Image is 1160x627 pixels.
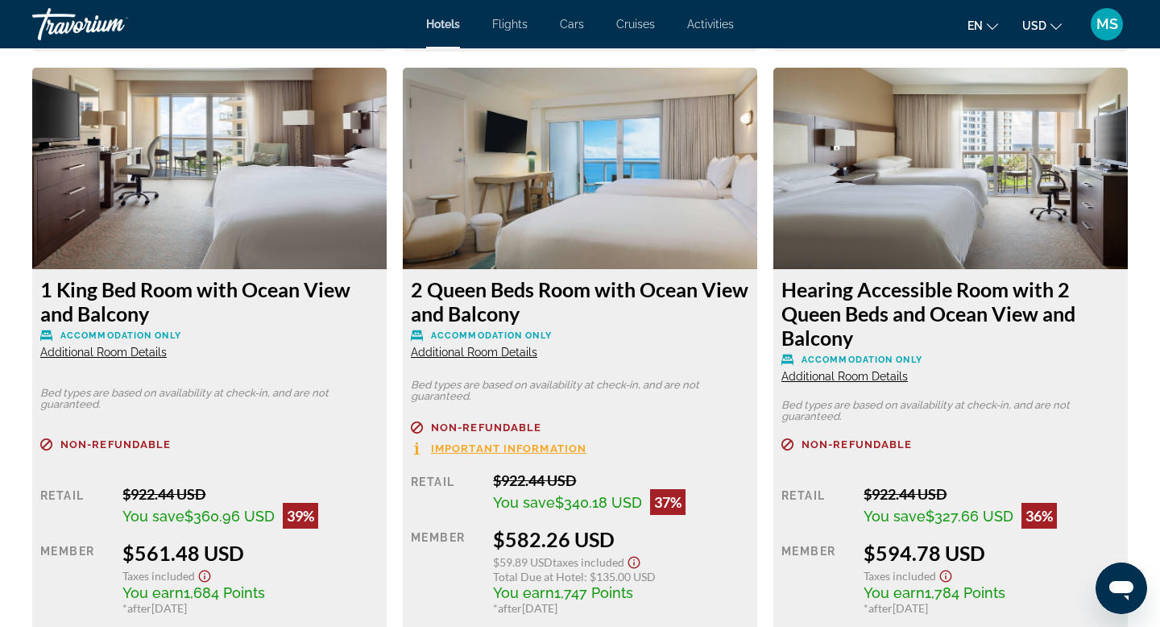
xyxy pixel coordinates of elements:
span: You earn [864,584,925,601]
span: Taxes included [864,569,936,583]
img: dc9294c0-a2a4-46be-a354-b4c103e49b52.jpeg [773,68,1128,269]
span: Non-refundable [802,439,912,450]
span: Non-refundable [60,439,171,450]
div: : $135.00 USD [493,570,749,583]
span: Taxes included [122,569,195,583]
a: Cruises [616,18,655,31]
span: $340.18 USD [555,494,642,511]
div: $922.44 USD [122,485,379,503]
h3: 2 Queen Beds Room with Ocean View and Balcony [411,277,749,326]
div: 39% [283,503,318,529]
a: Flights [492,18,528,31]
p: Bed types are based on availability at check-in, and are not guaranteed. [40,388,379,410]
p: Bed types are based on availability at check-in, and are not guaranteed. [411,380,749,402]
div: 37% [650,489,686,515]
button: Show Taxes and Fees disclaimer [936,565,955,583]
span: Non-refundable [431,422,541,433]
a: Hotels [426,18,460,31]
span: Additional Room Details [40,346,167,359]
div: * [DATE] [493,601,749,615]
span: after [868,601,893,615]
button: Important Information [411,442,586,455]
span: after [498,601,522,615]
span: 1,747 Points [554,584,633,601]
button: Show Taxes and Fees disclaimer [624,551,644,570]
a: Activities [687,18,734,31]
span: You save [493,494,555,511]
span: You earn [493,584,554,601]
span: Taxes included [553,555,624,569]
span: Accommodation Only [60,330,181,341]
a: Travorium [32,3,193,45]
div: $922.44 USD [864,485,1120,503]
h3: 1 King Bed Room with Ocean View and Balcony [40,277,379,326]
div: Member [411,527,481,615]
a: Cars [560,18,584,31]
div: * [DATE] [864,601,1120,615]
div: * [DATE] [122,601,379,615]
span: $360.96 USD [184,508,275,525]
p: Bed types are based on availability at check-in, and are not guaranteed. [781,400,1120,422]
span: after [127,601,151,615]
div: Member [40,541,110,615]
span: 1,784 Points [925,584,1005,601]
button: Show Taxes and Fees disclaimer [195,565,214,583]
span: Accommodation Only [431,330,552,341]
span: $327.66 USD [926,508,1013,525]
span: Important Information [431,443,586,454]
span: Accommodation Only [802,355,922,365]
div: Retail [411,471,481,515]
button: User Menu [1086,7,1128,41]
div: $582.26 USD [493,527,749,551]
div: $922.44 USD [493,471,749,489]
span: 1,684 Points [184,584,265,601]
img: 11f88508-408a-4109-b043-d1a9cef16774.jpeg [403,68,757,269]
span: You save [122,508,184,525]
div: 36% [1021,503,1057,529]
span: USD [1022,19,1046,32]
div: Retail [781,485,851,529]
span: $59.89 USD [493,555,553,569]
span: You save [864,508,926,525]
span: You earn [122,584,184,601]
div: $561.48 USD [122,541,379,565]
img: 0924a3fb-80ac-4d1d-95db-1a2e75d3ab91.jpeg [32,68,387,269]
span: Additional Room Details [781,370,908,383]
h3: Hearing Accessible Room with 2 Queen Beds and Ocean View and Balcony [781,277,1120,350]
span: en [967,19,983,32]
span: MS [1096,16,1118,32]
div: $594.78 USD [864,541,1120,565]
span: Additional Room Details [411,346,537,359]
button: Change language [967,14,998,37]
div: Retail [40,485,110,529]
div: Member [781,541,851,615]
span: Total Due at Hotel [493,570,584,583]
iframe: Кнопка запуска окна обмена сообщениями [1096,563,1147,614]
button: Change currency [1022,14,1062,37]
